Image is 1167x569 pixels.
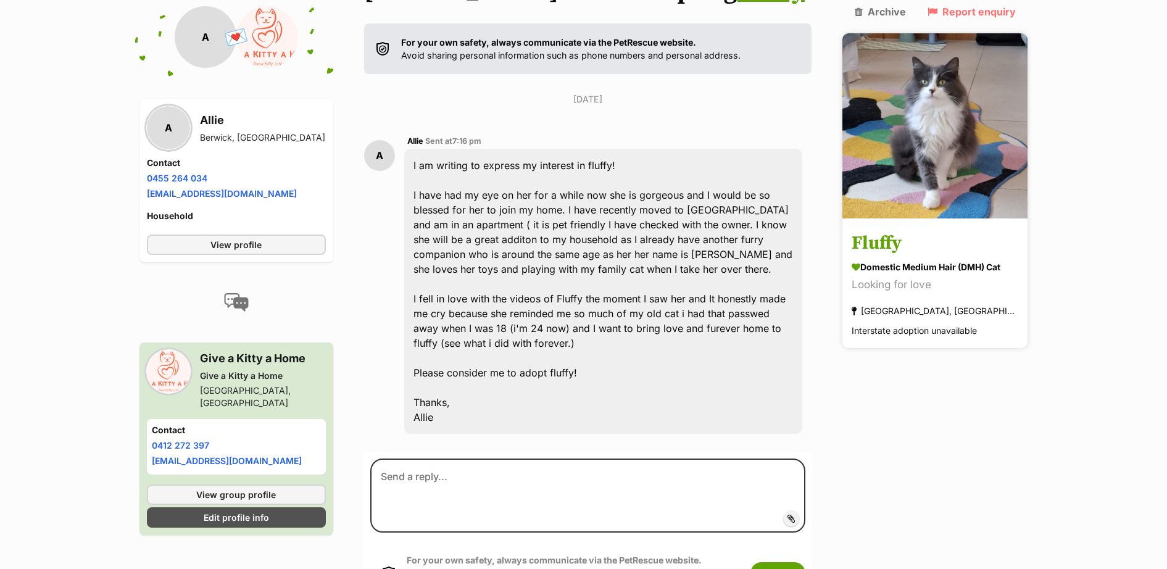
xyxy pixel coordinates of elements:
div: [GEOGRAPHIC_DATA], [GEOGRAPHIC_DATA] [852,303,1018,320]
a: [EMAIL_ADDRESS][DOMAIN_NAME] [152,455,302,466]
h4: Contact [147,157,326,169]
h4: Household [147,210,326,222]
div: [GEOGRAPHIC_DATA], [GEOGRAPHIC_DATA] [200,384,326,409]
span: Edit profile info [204,511,269,524]
a: Fluffy Domestic Medium Hair (DMH) Cat Looking for love [GEOGRAPHIC_DATA], [GEOGRAPHIC_DATA] Inter... [842,221,1028,349]
h3: Fluffy [852,230,1018,258]
span: 💌 [222,24,250,51]
strong: For your own safety, always communicate via the PetRescue website. [401,37,696,48]
a: View group profile [147,484,326,505]
a: [EMAIL_ADDRESS][DOMAIN_NAME] [147,188,297,199]
span: Allie [407,136,423,146]
img: Give a Kitty a Home profile pic [236,6,298,68]
a: 0455 264 034 [147,173,207,183]
span: 7:16 pm [452,136,481,146]
img: Give a Kitty a Home profile pic [147,350,190,393]
div: A [175,6,236,68]
img: conversation-icon-4a6f8262b818ee0b60e3300018af0b2d0b884aa5de6e9bcb8d3d4eeb1a70a7c4.svg [224,293,249,312]
span: View group profile [196,488,276,501]
div: I am writing to express my interest in fluffy! I have had my eye on her for a while now she is go... [404,149,803,434]
img: Fluffy [842,33,1028,218]
a: Report enquiry [928,6,1016,17]
h4: Contact [152,424,321,436]
a: Archive [855,6,906,17]
h3: Allie [200,112,325,129]
span: Interstate adoption unavailable [852,326,977,336]
a: Edit profile info [147,507,326,528]
span: View profile [210,238,262,251]
div: A [147,106,190,149]
div: Berwick, [GEOGRAPHIC_DATA] [200,131,325,144]
div: Domestic Medium Hair (DMH) Cat [852,261,1018,274]
h3: Give a Kitty a Home [200,350,326,367]
div: Give a Kitty a Home [200,370,326,382]
p: Avoid sharing personal information such as phone numbers and personal address. [401,36,741,62]
div: Looking for love [852,277,1018,294]
strong: For your own safety, always communicate via the PetRescue website. [407,555,702,565]
p: [DATE] [364,93,812,106]
a: View profile [147,235,326,255]
span: Sent at [425,136,481,146]
div: A [364,140,395,171]
a: 0412 272 397 [152,440,209,451]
